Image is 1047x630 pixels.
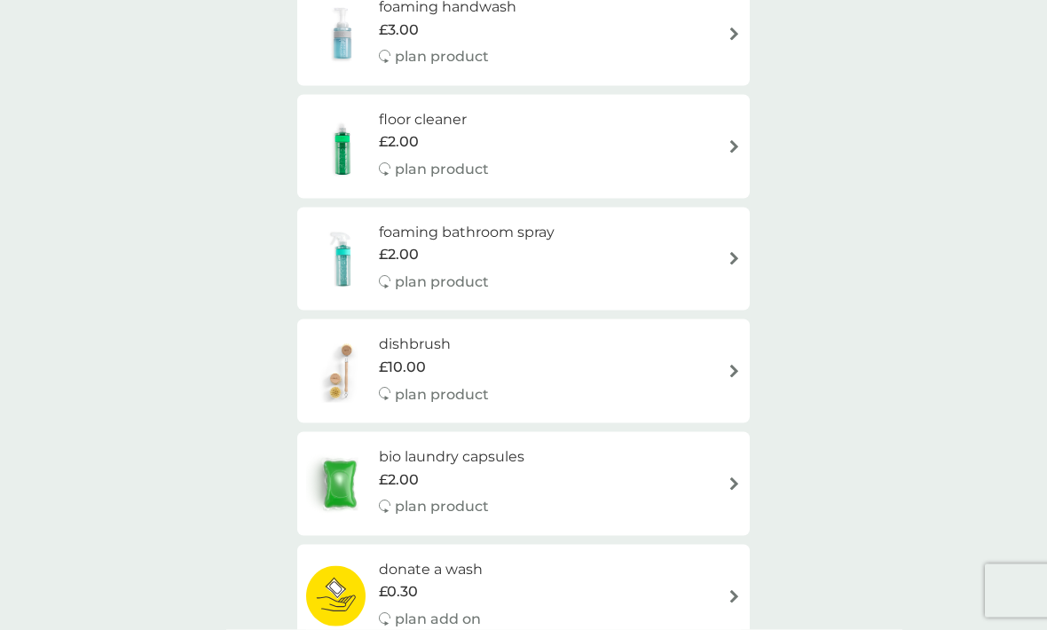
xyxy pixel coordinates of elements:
[306,341,379,403] img: dishbrush
[395,271,489,294] p: plan product
[379,469,419,492] span: £2.00
[395,158,489,181] p: plan product
[379,130,419,154] span: £2.00
[306,115,379,177] img: floor cleaner
[728,477,741,491] img: arrow right
[379,221,555,244] h6: foaming bathroom spray
[395,495,489,518] p: plan product
[395,45,489,68] p: plan product
[379,19,419,42] span: £3.00
[728,252,741,265] img: arrow right
[728,590,741,603] img: arrow right
[728,28,741,41] img: arrow right
[379,333,489,356] h6: dishbrush
[728,140,741,154] img: arrow right
[379,108,489,131] h6: floor cleaner
[379,580,418,603] span: £0.30
[379,356,426,379] span: £10.00
[306,3,379,65] img: foaming handwash
[306,228,379,290] img: foaming bathroom spray
[306,565,366,627] img: donate a wash
[379,445,524,469] h6: bio laundry capsules
[395,383,489,406] p: plan product
[728,365,741,378] img: arrow right
[379,243,419,266] span: £2.00
[379,558,483,581] h6: donate a wash
[306,453,374,516] img: bio laundry capsules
